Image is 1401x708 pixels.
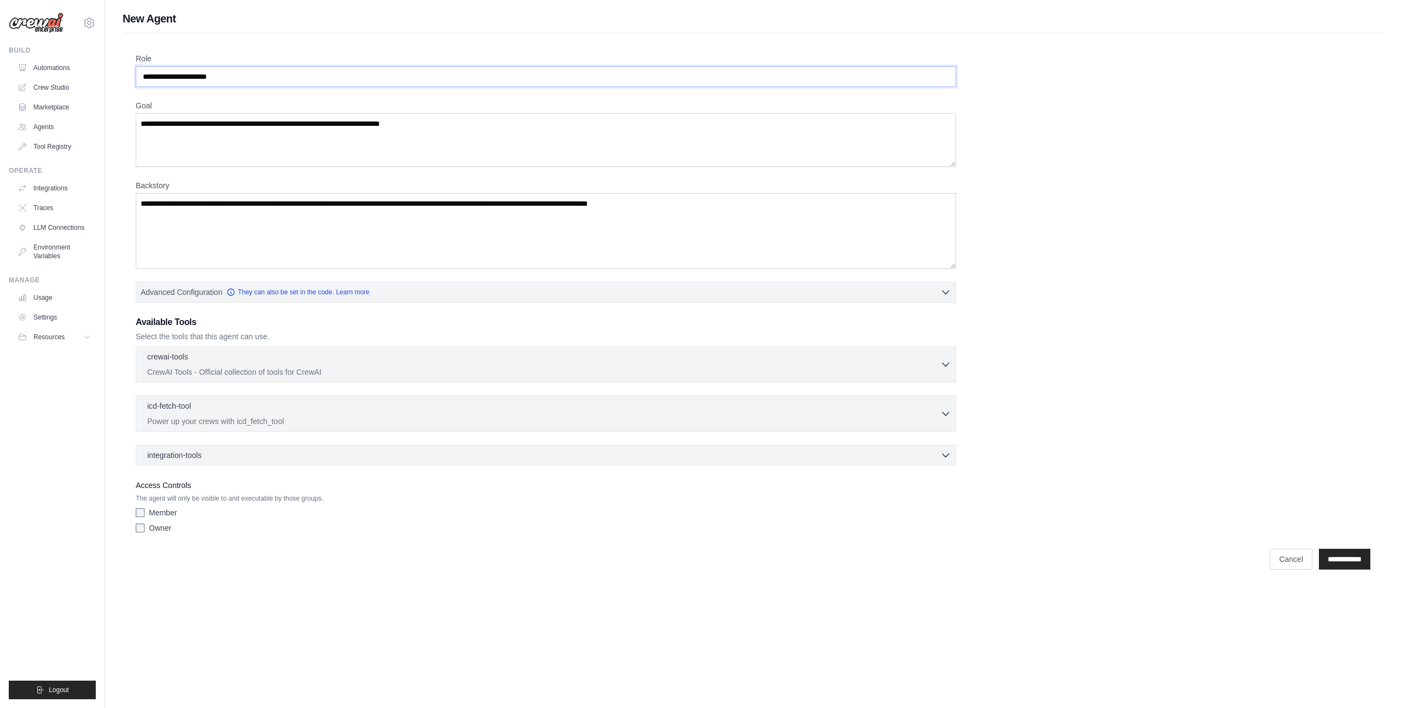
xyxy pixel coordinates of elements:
p: Power up your crews with icd_fetch_tool [147,416,940,427]
a: Usage [13,289,96,306]
label: Role [136,53,956,64]
button: icd-fetch-tool Power up your crews with icd_fetch_tool [141,401,951,427]
a: Settings [13,309,96,326]
a: Environment Variables [13,239,96,265]
p: crewai-tools [147,351,188,362]
a: Integrations [13,179,96,197]
label: Owner [149,523,171,533]
a: They can also be set in the code. Learn more [227,288,369,297]
label: Backstory [136,180,956,191]
a: Cancel [1270,549,1312,570]
h3: Available Tools [136,316,956,329]
p: CrewAI Tools - Official collection of tools for CrewAI [147,367,940,378]
img: Logo [9,13,63,33]
span: integration-tools [147,450,202,461]
span: Advanced Configuration [141,287,222,298]
label: Access Controls [136,479,956,492]
h1: New Agent [123,11,1383,26]
div: Operate [9,166,96,175]
button: crewai-tools CrewAI Tools - Official collection of tools for CrewAI [141,351,951,378]
button: Logout [9,681,96,699]
span: Logout [49,686,69,694]
a: Automations [13,59,96,77]
a: Marketplace [13,98,96,116]
a: Crew Studio [13,79,96,96]
button: integration-tools [141,450,951,461]
a: LLM Connections [13,219,96,236]
a: Traces [13,199,96,217]
span: Resources [33,333,65,341]
p: The agent will only be visible to and executable by those groups. [136,494,956,503]
a: Tool Registry [13,138,96,155]
button: Resources [13,328,96,346]
label: Member [149,507,177,518]
p: Select the tools that this agent can use. [136,331,956,342]
div: Build [9,46,96,55]
button: Advanced Configuration They can also be set in the code. Learn more [136,282,956,302]
a: Agents [13,118,96,136]
label: Goal [136,100,956,111]
p: icd-fetch-tool [147,401,191,411]
div: Manage [9,276,96,285]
